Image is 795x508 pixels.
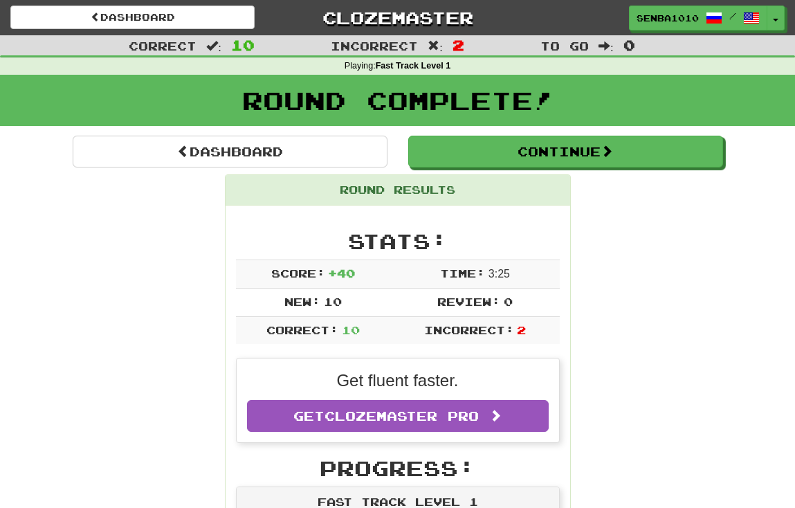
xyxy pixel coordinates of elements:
[540,39,589,53] span: To go
[637,12,699,24] span: Senba1010
[424,323,514,336] span: Incorrect:
[247,369,549,392] p: Get fluent faster.
[10,6,255,29] a: Dashboard
[5,87,790,114] h1: Round Complete!
[623,37,635,53] span: 0
[236,230,560,253] h2: Stats:
[440,266,485,280] span: Time:
[271,266,325,280] span: Score:
[226,175,570,206] div: Round Results
[236,457,560,480] h2: Progress:
[284,295,320,308] span: New:
[73,136,387,167] a: Dashboard
[376,61,451,71] strong: Fast Track Level 1
[598,40,614,52] span: :
[129,39,197,53] span: Correct
[729,11,736,21] span: /
[324,295,342,308] span: 10
[331,39,418,53] span: Incorrect
[504,295,513,308] span: 0
[342,323,360,336] span: 10
[517,323,526,336] span: 2
[408,136,723,167] button: Continue
[247,400,549,432] a: GetClozemaster Pro
[437,295,500,308] span: Review:
[206,40,221,52] span: :
[325,408,479,424] span: Clozemaster Pro
[488,268,510,280] span: 3 : 25
[266,323,338,336] span: Correct:
[629,6,767,30] a: Senba1010 /
[328,266,355,280] span: + 40
[275,6,520,30] a: Clozemaster
[428,40,443,52] span: :
[453,37,464,53] span: 2
[231,37,255,53] span: 10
